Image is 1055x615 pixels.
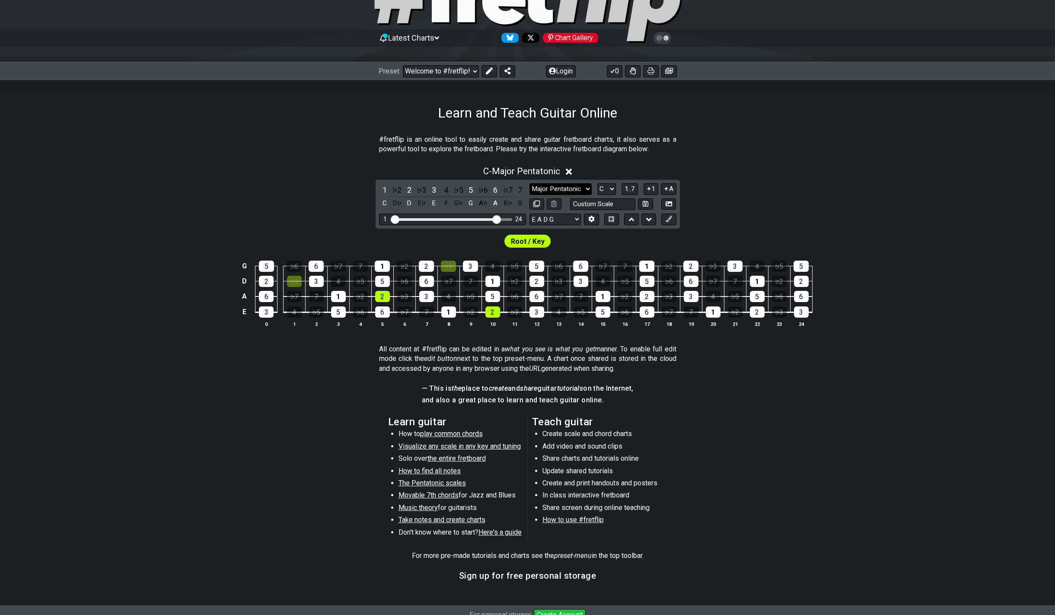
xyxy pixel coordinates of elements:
[661,65,677,77] button: Create image
[794,306,809,318] div: 3
[596,306,610,318] div: 5
[287,261,302,272] div: ♭6
[453,198,464,209] div: toggle pitch class
[511,235,545,248] span: First enable full edit mode to edit
[463,261,478,272] div: 3
[529,198,544,210] button: Copy
[375,306,390,318] div: 6
[551,291,566,302] div: ♭7
[463,276,478,287] div: 7
[459,319,481,328] th: 9
[398,454,522,466] li: Solo over
[441,276,456,287] div: ♭7
[529,291,544,302] div: 6
[453,184,464,196] div: toggle scale degree
[391,198,402,209] div: toggle pitch class
[419,291,434,302] div: 3
[662,291,676,302] div: ♭3
[398,491,522,503] li: for Jazz and Blues
[287,306,302,318] div: 4
[746,319,768,328] th: 22
[481,319,504,328] th: 10
[542,454,666,466] li: Share charts and tutorials online
[622,183,638,195] button: 1..7
[542,478,666,491] li: Create and print handouts and posters
[309,306,324,318] div: ♭5
[463,306,478,318] div: ♭2
[440,184,452,196] div: toggle scale degree
[419,306,434,318] div: 7
[398,528,522,540] li: Don't know where to start?
[514,198,526,209] div: toggle pitch class
[570,319,592,328] th: 14
[705,261,720,272] div: ♭3
[614,319,636,328] th: 16
[465,184,476,196] div: toggle scale degree
[398,479,466,487] span: The Pentatonic scales
[478,198,489,209] div: toggle pitch class
[398,503,438,512] span: Music theory
[498,33,519,43] a: Follow #fretflip at Bluesky
[683,261,698,272] div: 2
[542,516,604,524] span: How to use #fretflip
[437,319,459,328] th: 8
[393,319,415,328] th: 6
[542,429,666,441] li: Create scale and chord charts
[529,306,544,318] div: 3
[507,261,522,272] div: ♭5
[438,105,617,121] h1: Learn and Teach Guitar Online
[706,291,720,302] div: 4
[618,306,632,318] div: ♭6
[592,319,614,328] th: 15
[504,319,526,328] th: 11
[507,291,522,302] div: ♭6
[529,261,544,272] div: 5
[515,216,522,223] div: 24
[529,213,581,225] select: Tuning
[794,261,809,272] div: 5
[661,261,676,272] div: ♭2
[618,291,632,302] div: ♭2
[625,185,635,193] span: 1..7
[542,503,666,515] li: Share screen during online teaching
[383,216,387,223] div: 1
[771,261,787,272] div: ♭5
[657,34,667,42] span: Toggle light / dark theme
[255,319,277,328] th: 0
[331,261,346,272] div: ♭7
[658,319,680,328] th: 18
[485,306,500,318] div: 2
[749,261,765,272] div: 4
[379,184,390,196] div: toggle scale degree
[684,276,698,287] div: 6
[514,184,526,196] div: toggle scale degree
[441,261,456,272] div: ♭3
[398,503,522,515] li: for guitarists
[625,65,641,77] button: Toggle Dexterity for all fretkits
[728,276,743,287] div: 7
[596,291,610,302] div: 1
[397,291,412,302] div: ♭3
[794,276,809,287] div: 2
[239,274,249,289] td: D
[398,442,521,450] span: Visualize any scale in any key and tuning
[485,261,500,272] div: 4
[259,306,274,318] div: 3
[505,345,595,353] em: what you see is what you get
[478,184,489,196] div: toggle scale degree
[353,261,368,272] div: 7
[750,276,765,287] div: 1
[542,466,666,478] li: Update shared tutorials
[490,198,501,209] div: toggle pitch class
[485,291,500,302] div: 5
[502,198,513,209] div: toggle pitch class
[617,261,632,272] div: 7
[772,276,787,287] div: ♭2
[662,276,676,287] div: ♭6
[680,319,702,328] th: 19
[415,319,437,328] th: 7
[551,261,566,272] div: ♭6
[607,65,622,77] button: 0
[728,291,743,302] div: ♭5
[398,467,461,475] span: How to find all notes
